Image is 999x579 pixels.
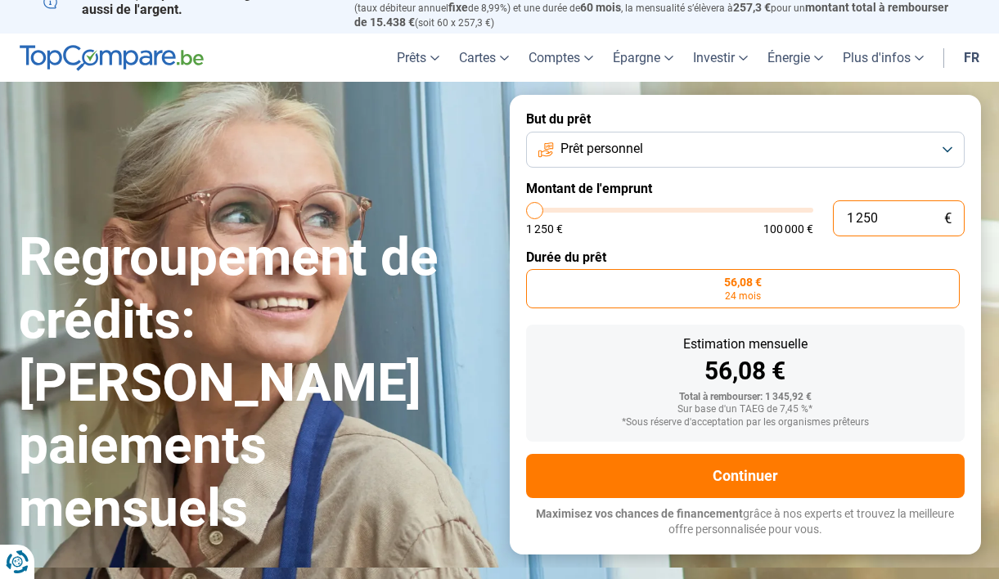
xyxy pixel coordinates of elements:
div: Sur base d'un TAEG de 7,45 %* [539,404,952,415]
a: Énergie [758,34,833,82]
a: Comptes [519,34,603,82]
a: Épargne [603,34,683,82]
div: Total à rembourser: 1 345,92 € [539,392,952,403]
span: Maximisez vos chances de financement [536,507,743,520]
span: 60 mois [580,1,621,14]
span: Prêt personnel [560,140,643,158]
div: 56,08 € [539,359,952,384]
span: montant total à rembourser de 15.438 € [354,1,948,29]
a: Cartes [449,34,519,82]
span: fixe [448,1,468,14]
span: € [944,212,952,226]
div: *Sous réserve d'acceptation par les organismes prêteurs [539,417,952,429]
img: TopCompare [20,45,204,71]
span: 257,3 € [733,1,771,14]
label: Montant de l'emprunt [526,181,965,196]
a: Prêts [387,34,449,82]
p: grâce à nos experts et trouvez la meilleure offre personnalisée pour vous. [526,506,965,538]
span: 1 250 € [526,223,563,235]
span: 56,08 € [724,276,762,288]
button: Prêt personnel [526,132,965,168]
a: fr [954,34,989,82]
span: 100 000 € [763,223,813,235]
h1: Regroupement de crédits: [PERSON_NAME] paiements mensuels [19,227,490,541]
a: Plus d'infos [833,34,934,82]
span: 24 mois [725,291,761,301]
label: Durée du prêt [526,249,965,265]
label: But du prêt [526,111,965,127]
div: Estimation mensuelle [539,338,952,351]
a: Investir [683,34,758,82]
button: Continuer [526,454,965,498]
